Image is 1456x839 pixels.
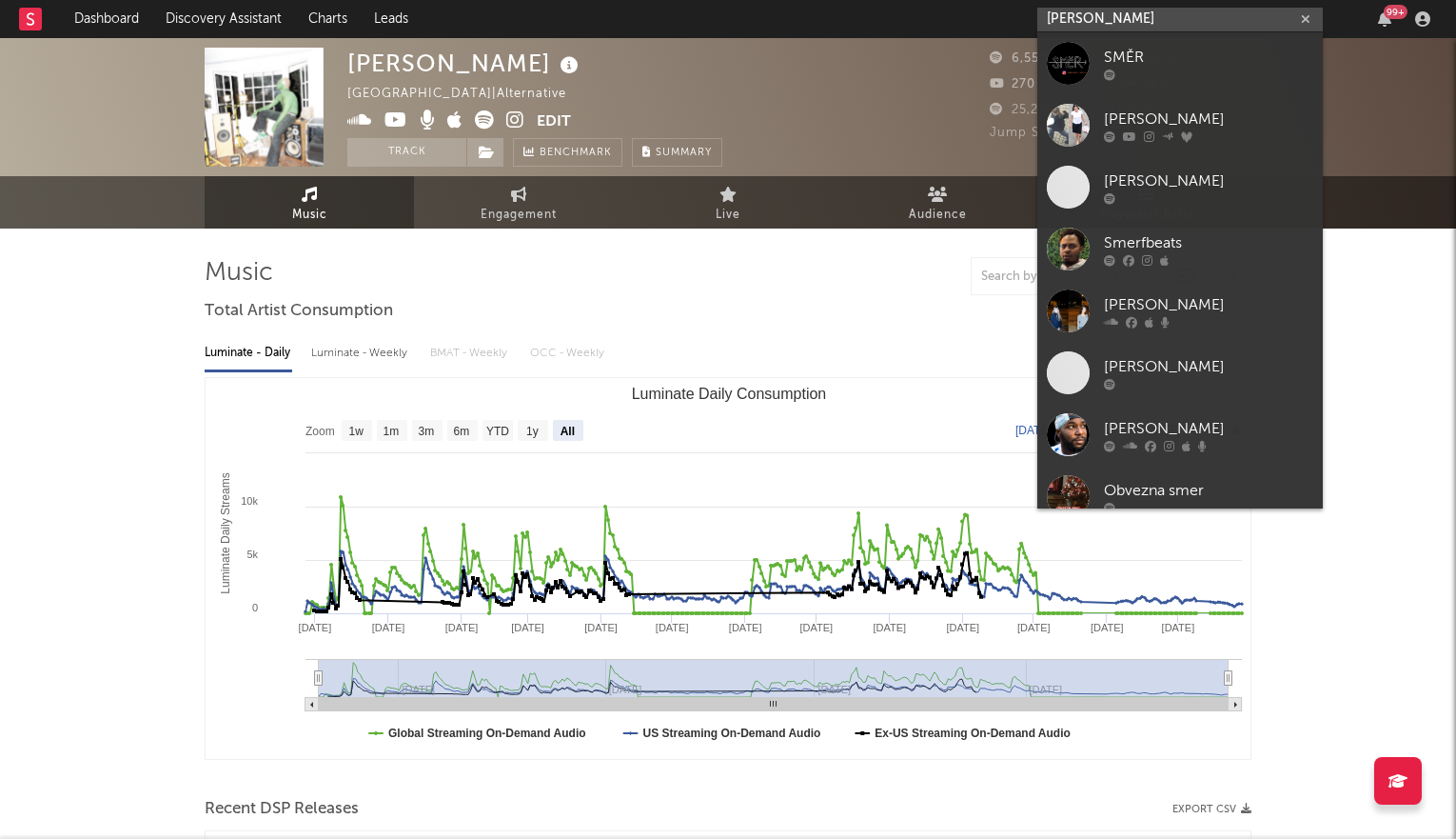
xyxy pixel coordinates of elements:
[526,425,539,438] text: 1y
[511,622,544,633] text: [DATE]
[1037,156,1323,218] a: [PERSON_NAME]
[990,104,1170,116] span: 25,275 Monthly Listeners
[946,622,979,633] text: [DATE]
[1162,622,1195,633] text: [DATE]
[205,176,414,229] a: Music
[205,798,359,821] span: Recent DSP Releases
[1378,11,1391,27] button: 99+
[241,495,258,507] text: 10k
[1037,342,1323,404] a: [PERSON_NAME]
[292,204,327,227] span: Music
[656,148,712,158] span: Summary
[205,300,393,323] span: Total Artist Consumption
[1104,417,1313,440] div: [PERSON_NAME]
[1037,218,1323,280] a: Smerfbeats
[909,204,967,227] span: Audience
[445,622,479,633] text: [DATE]
[873,622,906,633] text: [DATE]
[372,622,405,633] text: [DATE]
[1104,293,1313,316] div: [PERSON_NAME]
[1015,424,1052,437] text: [DATE]
[1104,479,1313,502] div: Obvezna smer
[990,78,1035,90] span: 270
[454,425,470,438] text: 6m
[1037,94,1323,156] a: [PERSON_NAME]
[414,176,623,229] a: Engagement
[1172,804,1251,815] button: Export CSV
[990,127,1100,139] span: Jump Score: 71.8
[347,83,588,106] div: [GEOGRAPHIC_DATA] | Alternative
[875,727,1071,740] text: Ex-US Streaming On-Demand Audio
[972,270,1172,285] input: Search by song name or URL
[1037,280,1323,342] a: [PERSON_NAME]
[623,176,833,229] a: Live
[632,138,722,167] button: Summary
[540,142,612,165] span: Benchmark
[799,622,833,633] text: [DATE]
[1037,8,1323,31] input: Search for artists
[833,176,1042,229] a: Audience
[349,425,364,438] text: 1w
[419,425,435,438] text: 3m
[311,337,411,370] div: Luminate - Weekly
[486,425,509,438] text: YTD
[537,110,571,134] button: Edit
[388,727,586,740] text: Global Streaming On-Demand Audio
[219,472,232,593] text: Luminate Daily Streams
[481,204,557,227] span: Engagement
[384,425,400,438] text: 1m
[990,52,1048,65] span: 6,550
[1104,355,1313,378] div: [PERSON_NAME]
[205,337,292,370] div: Luminate - Daily
[1037,404,1323,466] a: [PERSON_NAME]
[305,425,335,438] text: Zoom
[347,48,583,79] div: [PERSON_NAME]
[246,549,258,560] text: 5k
[1091,622,1124,633] text: [DATE]
[729,622,762,633] text: [DATE]
[1104,231,1313,254] div: Smerfbeats
[632,386,827,402] text: Luminate Daily Consumption
[1104,46,1313,69] div: SMĚR
[584,622,618,633] text: [DATE]
[561,425,575,438] text: All
[1037,466,1323,528] a: Obvezna smer
[656,622,689,633] text: [DATE]
[1384,5,1407,19] div: 99 +
[642,727,820,740] text: US Streaming On-Demand Audio
[1037,32,1323,94] a: SMĚR
[206,378,1251,759] svg: Luminate Daily Consumption
[252,602,258,613] text: 0
[347,138,466,167] button: Track
[513,138,622,167] a: Benchmark
[1104,108,1313,130] div: [PERSON_NAME]
[1017,622,1051,633] text: [DATE]
[716,204,740,227] span: Live
[1104,170,1313,192] div: [PERSON_NAME]
[299,622,332,633] text: [DATE]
